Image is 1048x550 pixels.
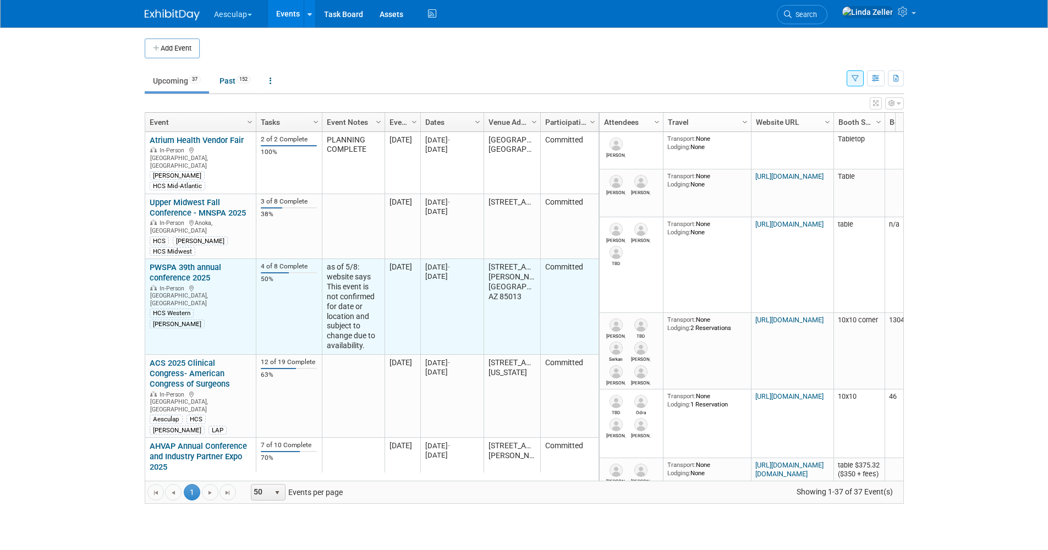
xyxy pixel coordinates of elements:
span: - [448,263,450,271]
div: Renee Wood [606,477,625,484]
td: Committed [540,438,599,524]
span: Column Settings [410,118,419,127]
a: Column Settings [586,113,599,129]
td: [DATE] [385,438,420,524]
a: [URL][DOMAIN_NAME] [755,316,824,324]
div: Grapevine, [GEOGRAPHIC_DATA] [150,472,251,489]
span: Column Settings [823,118,832,127]
div: Allison Hughes [606,431,625,438]
div: HCS [186,415,206,424]
a: Past152 [211,70,259,91]
div: [DATE] [425,358,479,367]
div: Michael Hanson [606,151,625,158]
span: In-Person [160,219,188,227]
span: Transport: [667,172,696,180]
div: TBD [606,408,625,415]
td: 46 [885,389,919,458]
span: Go to the previous page [169,488,178,497]
td: Committed [540,194,599,259]
div: 63% [261,371,317,379]
td: as of 5/8: website says This event is not confirmed for date or location and subject to change du... [322,259,385,355]
a: Tasks [261,113,315,131]
img: Evan Borcich [610,365,623,378]
a: [URL][DOMAIN_NAME] [755,172,824,180]
a: Column Settings [408,113,420,129]
span: Column Settings [245,118,254,127]
span: Transport: [667,461,696,469]
a: AHVAP Annual Conference and Industry Partner Expo 2025 [150,441,247,472]
span: Column Settings [652,118,661,127]
div: 7 of 10 Complete [261,441,317,449]
td: Tabletop [833,132,885,169]
a: Upper Midwest Fall Conference - MNSPA 2025 [150,197,246,218]
a: Column Settings [651,113,663,129]
a: Venue Address [489,113,533,131]
img: Odra Anderson [634,395,648,408]
span: Events per page [237,484,354,501]
a: Column Settings [471,113,484,129]
div: [PERSON_NAME] [173,237,228,245]
a: Go to the previous page [165,484,182,501]
img: In-Person Event [150,147,157,152]
div: HCS Mid-Atlantic [150,182,205,190]
a: Go to the first page [147,484,164,501]
span: - [448,359,450,367]
a: Go to the last page [220,484,236,501]
div: HCS Western [150,309,194,317]
div: [DATE] [425,207,479,216]
a: Column Settings [739,113,751,129]
img: Paul Murphy [634,342,648,355]
div: Michael Kane [631,188,650,195]
div: Tim Neubert [606,188,625,195]
a: Dates [425,113,476,131]
span: Showing 1-37 of 37 Event(s) [786,484,903,499]
div: None None [667,135,747,151]
img: In-Person Event [150,219,157,225]
a: Website URL [756,113,826,131]
span: - [448,198,450,206]
span: Column Settings [874,118,883,127]
img: Renee Wood [610,464,623,477]
td: 10x10 corner [833,313,885,389]
a: Column Settings [821,113,833,129]
div: [DATE] [425,135,479,145]
td: [DATE] [385,132,420,194]
span: Go to the first page [151,488,160,497]
a: [URL][DOMAIN_NAME][DOMAIN_NAME] [755,461,824,478]
span: In-Person [160,285,188,292]
div: TBD [606,259,625,266]
img: TBD [610,395,623,408]
img: Jennifer Cavaliere [634,464,648,477]
td: [DATE] [385,259,420,355]
div: Marlon Mays [631,431,650,438]
a: Column Settings [528,113,540,129]
a: Booth Size [838,113,877,131]
a: Event Month [389,113,413,131]
div: 4 of 8 Complete [261,262,317,271]
div: Paul Murphy [631,355,650,362]
a: Search [777,5,827,24]
div: Morgan Lee [606,236,625,243]
div: [DATE] [425,145,479,154]
span: Lodging: [667,324,690,332]
div: Danielle Fletcher [606,332,625,339]
div: [DATE] [425,262,479,272]
span: Transport: [667,220,696,228]
div: [GEOGRAPHIC_DATA], [GEOGRAPHIC_DATA] [150,145,251,169]
a: Booth Number [890,113,912,131]
div: 3 of 8 Complete [261,197,317,206]
img: TBD [610,246,623,259]
td: PLANNING COMPLETE [322,132,385,194]
div: Serkan Bellikli [606,355,625,362]
span: Column Settings [530,118,539,127]
div: 100% [261,148,317,156]
span: select [273,488,282,497]
a: ACS 2025 Clinical Congress- American Congress of Surgeons [150,358,230,389]
span: 1 [184,484,200,501]
div: Odra Anderson [631,408,650,415]
div: None None [667,172,747,188]
div: [DATE] [425,272,479,281]
img: TBD [634,318,648,332]
div: [PERSON_NAME] [150,426,205,435]
div: HCS Midwest [150,247,195,256]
